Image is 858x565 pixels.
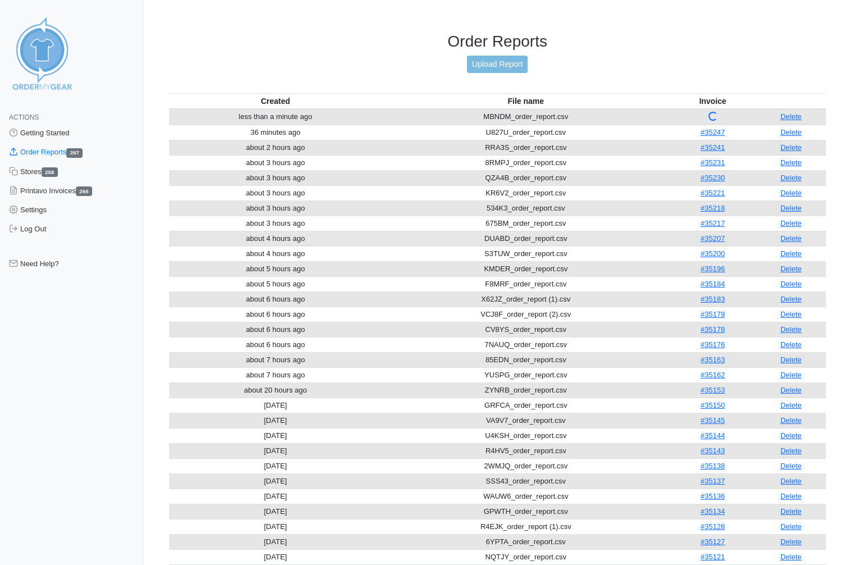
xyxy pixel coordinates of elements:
[701,280,725,288] a: #35184
[701,249,725,258] a: #35200
[701,128,725,136] a: #35247
[169,443,382,458] td: [DATE]
[382,201,670,216] td: 534K3_order_report.csv
[701,265,725,273] a: #35196
[169,322,382,337] td: about 6 hours ago
[382,413,670,428] td: VA9V7_order_report.csv
[780,492,802,500] a: Delete
[169,489,382,504] td: [DATE]
[382,291,670,307] td: X62JZ_order_report (1).csv
[169,291,382,307] td: about 6 hours ago
[169,170,382,185] td: about 3 hours ago
[780,431,802,440] a: Delete
[780,280,802,288] a: Delete
[169,93,382,109] th: Created
[169,382,382,398] td: about 20 hours ago
[169,216,382,231] td: about 3 hours ago
[701,446,725,455] a: #35143
[701,295,725,303] a: #35183
[169,473,382,489] td: [DATE]
[780,553,802,561] a: Delete
[780,325,802,334] a: Delete
[701,310,725,318] a: #35179
[169,428,382,443] td: [DATE]
[780,219,802,227] a: Delete
[780,112,802,121] a: Delete
[169,398,382,413] td: [DATE]
[701,143,725,152] a: #35241
[382,352,670,367] td: 85EDN_order_report.csv
[382,398,670,413] td: GRFCA_order_report.csv
[382,261,670,276] td: KMDER_order_report.csv
[169,109,382,125] td: less than a minute ago
[169,185,382,201] td: about 3 hours ago
[701,371,725,379] a: #35162
[169,413,382,428] td: [DATE]
[382,231,670,246] td: DUABD_order_report.csv
[701,462,725,470] a: #35138
[169,32,827,51] h3: Order Reports
[169,231,382,246] td: about 4 hours ago
[780,446,802,455] a: Delete
[382,140,670,155] td: RRA3S_order_report.csv
[169,155,382,170] td: about 3 hours ago
[382,322,670,337] td: CV8YS_order_report.csv
[382,458,670,473] td: 2WMJQ_order_report.csv
[701,553,725,561] a: #35121
[701,340,725,349] a: #35176
[169,458,382,473] td: [DATE]
[169,352,382,367] td: about 7 hours ago
[780,386,802,394] a: Delete
[701,174,725,182] a: #35230
[382,382,670,398] td: ZYNRB_order_report.csv
[169,519,382,534] td: [DATE]
[169,337,382,352] td: about 6 hours ago
[169,534,382,549] td: [DATE]
[382,367,670,382] td: YUSPG_order_report.csv
[670,93,756,109] th: Invoice
[701,189,725,197] a: #35221
[169,140,382,155] td: about 2 hours ago
[780,371,802,379] a: Delete
[169,261,382,276] td: about 5 hours ago
[169,307,382,322] td: about 6 hours ago
[701,158,725,167] a: #35231
[382,307,670,322] td: VCJ8F_order_report (2).csv
[169,276,382,291] td: about 5 hours ago
[701,356,725,364] a: #35163
[780,310,802,318] a: Delete
[701,492,725,500] a: #35136
[382,276,670,291] td: F8MRF_order_report.csv
[382,337,670,352] td: 7NAUQ_order_report.csv
[382,428,670,443] td: U4KSH_order_report.csv
[66,148,83,158] span: 267
[467,56,528,73] a: Upload Report
[701,386,725,394] a: #35153
[780,522,802,531] a: Delete
[701,416,725,425] a: #35145
[780,295,802,303] a: Delete
[701,234,725,243] a: #35207
[780,128,802,136] a: Delete
[382,519,670,534] td: R4EJK_order_report (1).csv
[780,416,802,425] a: Delete
[701,325,725,334] a: #35178
[780,174,802,182] a: Delete
[382,125,670,140] td: U827U_order_report.csv
[780,158,802,167] a: Delete
[701,204,725,212] a: #35218
[382,109,670,125] td: MBNDM_order_report.csv
[9,113,39,121] span: Actions
[780,356,802,364] a: Delete
[382,155,670,170] td: 8RMPJ_order_report.csv
[701,401,725,409] a: #35150
[382,549,670,564] td: NQTJY_order_report.csv
[169,246,382,261] td: about 4 hours ago
[780,340,802,349] a: Delete
[169,504,382,519] td: [DATE]
[382,473,670,489] td: SSS43_order_report.csv
[780,204,802,212] a: Delete
[701,507,725,516] a: #35134
[382,185,670,201] td: KR6V2_order_report.csv
[701,219,725,227] a: #35217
